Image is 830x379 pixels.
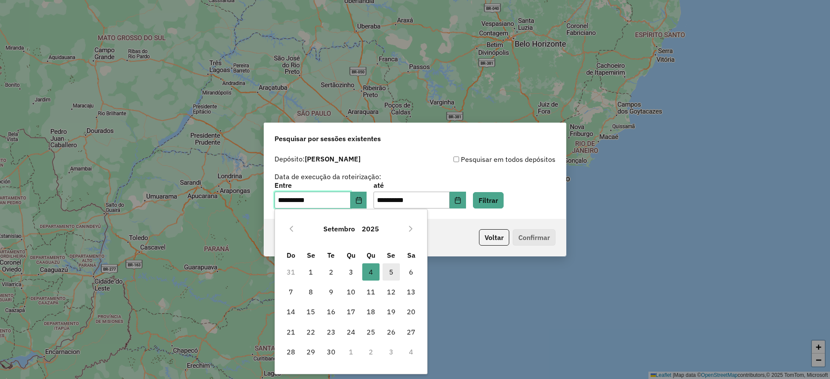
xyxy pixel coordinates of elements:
span: Pesquisar por sessões existentes [275,133,381,144]
td: 12 [381,282,401,302]
td: 1 [301,262,321,281]
span: 3 [342,263,360,281]
span: 23 [322,323,340,341]
label: até [373,180,466,190]
td: 24 [341,322,361,342]
span: Sa [407,251,415,259]
td: 3 [341,262,361,281]
button: Choose Year [358,218,383,239]
button: Filtrar [473,192,504,208]
span: 16 [322,303,340,320]
span: Se [387,251,395,259]
td: 9 [321,282,341,302]
span: 17 [342,303,360,320]
span: 14 [282,303,300,320]
td: 4 [401,342,421,362]
td: 2 [321,262,341,281]
span: 5 [383,263,400,281]
span: 2 [322,263,340,281]
td: 20 [401,302,421,322]
span: 6 [402,263,420,281]
label: Depósito: [275,154,361,164]
td: 1 [341,342,361,362]
td: 26 [381,322,401,342]
span: 1 [302,263,319,281]
button: Voltar [479,229,509,246]
td: 15 [301,302,321,322]
span: 26 [383,323,400,341]
div: Pesquisar em todos depósitos [415,154,555,164]
td: 23 [321,322,341,342]
td: 13 [401,282,421,302]
span: Do [287,251,295,259]
td: 28 [281,342,301,362]
span: 4 [362,263,380,281]
td: 8 [301,282,321,302]
span: 29 [302,343,319,360]
span: 12 [383,283,400,300]
span: 24 [342,323,360,341]
button: Choose Date [351,192,367,209]
span: 18 [362,303,380,320]
span: 7 [282,283,300,300]
td: 16 [321,302,341,322]
td: 14 [281,302,301,322]
span: 19 [383,303,400,320]
td: 30 [321,342,341,362]
label: Data de execução da roteirização: [275,171,381,182]
td: 4 [361,262,381,281]
span: 9 [322,283,340,300]
span: 15 [302,303,319,320]
td: 3 [381,342,401,362]
td: 5 [381,262,401,281]
span: Qu [367,251,375,259]
td: 22 [301,322,321,342]
span: Te [327,251,335,259]
td: 19 [381,302,401,322]
span: 21 [282,323,300,341]
span: 28 [282,343,300,360]
span: Qu [347,251,355,259]
span: 10 [342,283,360,300]
span: 22 [302,323,319,341]
div: Choose Date [275,209,428,374]
strong: [PERSON_NAME] [305,155,361,163]
td: 7 [281,282,301,302]
td: 29 [301,342,321,362]
td: 6 [401,262,421,281]
td: 18 [361,302,381,322]
button: Previous Month [284,222,298,236]
td: 21 [281,322,301,342]
span: 20 [402,303,420,320]
button: Next Month [404,222,418,236]
span: 30 [322,343,340,360]
span: 13 [402,283,420,300]
button: Choose Date [450,192,466,209]
td: 2 [361,342,381,362]
button: Choose Month [320,218,358,239]
td: 17 [341,302,361,322]
span: 11 [362,283,380,300]
td: 31 [281,262,301,281]
td: 25 [361,322,381,342]
span: 27 [402,323,420,341]
span: 25 [362,323,380,341]
td: 11 [361,282,381,302]
label: Entre [275,180,367,190]
span: Se [307,251,315,259]
td: 10 [341,282,361,302]
td: 27 [401,322,421,342]
span: 8 [302,283,319,300]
